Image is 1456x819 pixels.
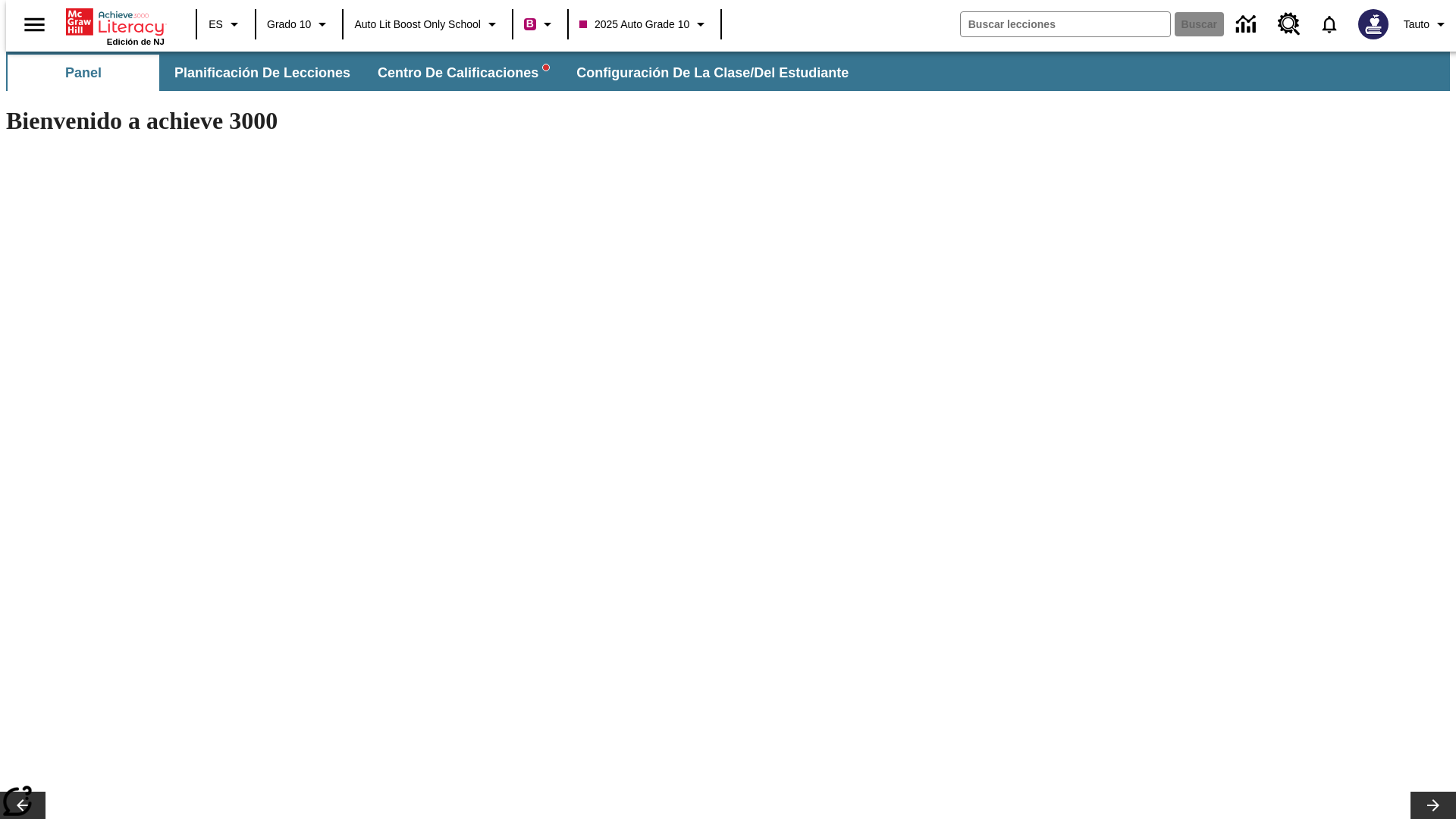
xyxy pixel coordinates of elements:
[261,11,337,38] button: Grado: Grado 10, Elige un grado
[378,64,549,82] span: Centro de calificaciones
[65,64,102,82] span: Panel
[573,11,716,38] button: Clase: 2025 Auto Grade 10, Selecciona una clase
[576,64,849,82] span: Configuración de la clase/del estudiante
[354,17,481,33] span: Auto Lit Boost only School
[12,2,57,47] button: Abrir el menú lateral
[174,64,350,82] span: Planificación de lecciones
[107,37,165,46] span: Edición de NJ
[202,11,250,38] button: Lenguaje: ES, Selecciona un idioma
[348,11,507,38] button: Escuela: Auto Lit Boost only School, Seleccione su escuela
[8,55,159,91] button: Panel
[1404,17,1429,33] span: Tauto
[267,17,311,33] span: Grado 10
[6,107,1015,135] h1: Bienvenido a achieve 3000
[579,17,689,33] span: 2025 Auto Grade 10
[543,64,549,71] svg: writing assistant alert
[1310,5,1349,44] a: Notificaciones
[961,12,1170,36] input: Buscar campo
[1349,5,1398,44] button: Escoja un nuevo avatar
[526,14,534,33] span: B
[209,17,223,33] span: ES
[1398,11,1456,38] button: Perfil/Configuración
[6,55,862,91] div: Subbarra de navegación
[564,55,861,91] button: Configuración de la clase/del estudiante
[1410,792,1456,819] button: Carrusel de lecciones, seguir
[1269,4,1310,45] a: Centro de recursos, Se abrirá en una pestaña nueva.
[366,55,561,91] button: Centro de calificaciones
[162,55,362,91] button: Planificación de lecciones
[66,7,165,37] a: Portada
[1358,9,1389,39] img: Avatar
[6,52,1450,91] div: Subbarra de navegación
[518,11,563,38] button: Boost El color de la clase es rojo violeta. Cambiar el color de la clase.
[66,5,165,46] div: Portada
[1227,4,1269,45] a: Centro de información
